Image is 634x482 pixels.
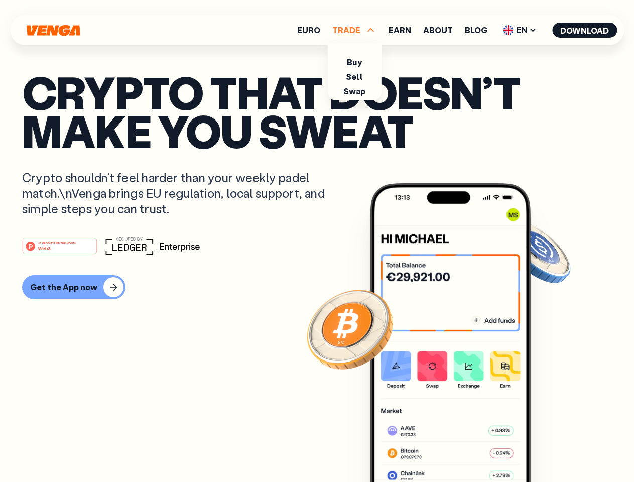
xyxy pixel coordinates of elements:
span: TRADE [332,24,376,36]
tspan: Web3 [38,245,51,251]
a: Swap [343,86,366,96]
img: flag-uk [503,25,513,35]
p: Crypto shouldn’t feel harder than your weekly padel match.\nVenga brings EU regulation, local sup... [22,170,339,217]
img: USDC coin [500,216,573,288]
a: Get the App now [22,275,612,299]
a: About [423,26,453,34]
a: #1 PRODUCT OF THE MONTHWeb3 [22,244,97,257]
a: Euro [297,26,320,34]
a: Sell [346,71,363,82]
span: TRADE [332,26,360,34]
span: EN [499,22,540,38]
svg: Home [25,25,81,36]
img: Bitcoin [305,284,395,374]
a: Earn [389,26,411,34]
a: Exchange [334,100,374,110]
a: Buy [347,57,361,67]
button: Download [552,23,617,38]
div: Get the App now [30,282,97,292]
button: Get the App now [22,275,125,299]
a: Blog [465,26,487,34]
tspan: #1 PRODUCT OF THE MONTH [38,241,76,244]
p: Crypto that doesn’t make you sweat [22,73,612,150]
